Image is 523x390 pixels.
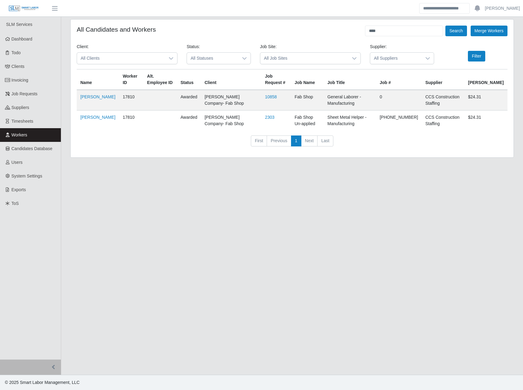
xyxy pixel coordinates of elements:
[12,78,28,83] span: Invoicing
[265,94,277,99] a: 10858
[12,187,26,192] span: Exports
[12,50,21,55] span: Todo
[119,111,143,131] td: 17810
[12,91,38,96] span: Job Requests
[177,69,201,90] th: Status
[77,26,156,33] h4: All Candidates and Workers
[187,44,200,50] label: Status:
[119,69,143,90] th: Worker ID
[77,69,119,90] th: Name
[177,90,201,111] td: awarded
[422,69,464,90] th: Supplier
[376,111,422,131] td: [PHONE_NUMBER]
[291,135,301,146] a: 1
[201,90,261,111] td: [PERSON_NAME] Company- Fab Shop
[6,22,32,27] span: SLM Services
[260,44,276,50] label: Job Site:
[261,69,291,90] th: Job Request #
[324,90,376,111] td: General Laborer - Manufacturing
[291,69,324,90] th: Job Name
[324,69,376,90] th: Job Title
[12,174,42,178] span: System Settings
[201,111,261,131] td: [PERSON_NAME] Company- Fab Shop
[12,105,29,110] span: Suppliers
[376,90,422,111] td: 0
[471,26,507,36] button: Merge Workers
[422,111,464,131] td: CCS Construction Staffing
[464,111,507,131] td: $24.31
[370,53,422,64] span: All Suppliers
[77,53,165,64] span: All Clients
[77,44,89,50] label: Client:
[12,37,33,41] span: Dashboard
[143,69,177,90] th: Alt. Employee ID
[468,51,485,61] button: Filter
[422,90,464,111] td: CCS Construction Staffing
[12,201,19,206] span: ToS
[260,53,348,64] span: All Job Sites
[464,69,507,90] th: [PERSON_NAME]
[12,132,27,137] span: Workers
[376,69,422,90] th: Job #
[291,111,324,131] td: Fab Shop Un-applied
[445,26,467,36] button: Search
[12,119,33,124] span: Timesheets
[5,380,79,385] span: © 2025 Smart Labor Management, LLC
[119,90,143,111] td: 17810
[12,146,53,151] span: Candidates Database
[187,53,238,64] span: All Statuses
[177,111,201,131] td: awarded
[291,90,324,111] td: Fab Shop
[265,115,274,120] a: 2303
[80,115,115,120] a: [PERSON_NAME]
[80,94,115,99] a: [PERSON_NAME]
[419,3,470,14] input: Search
[12,160,23,165] span: Users
[9,5,39,12] img: SLM Logo
[201,69,261,90] th: Client
[485,5,520,12] a: [PERSON_NAME]
[370,44,387,50] label: Supplier:
[77,135,507,151] nav: pagination
[324,111,376,131] td: Sheet Metal Helper - Manufacturing
[12,64,25,69] span: Clients
[464,90,507,111] td: $24.31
